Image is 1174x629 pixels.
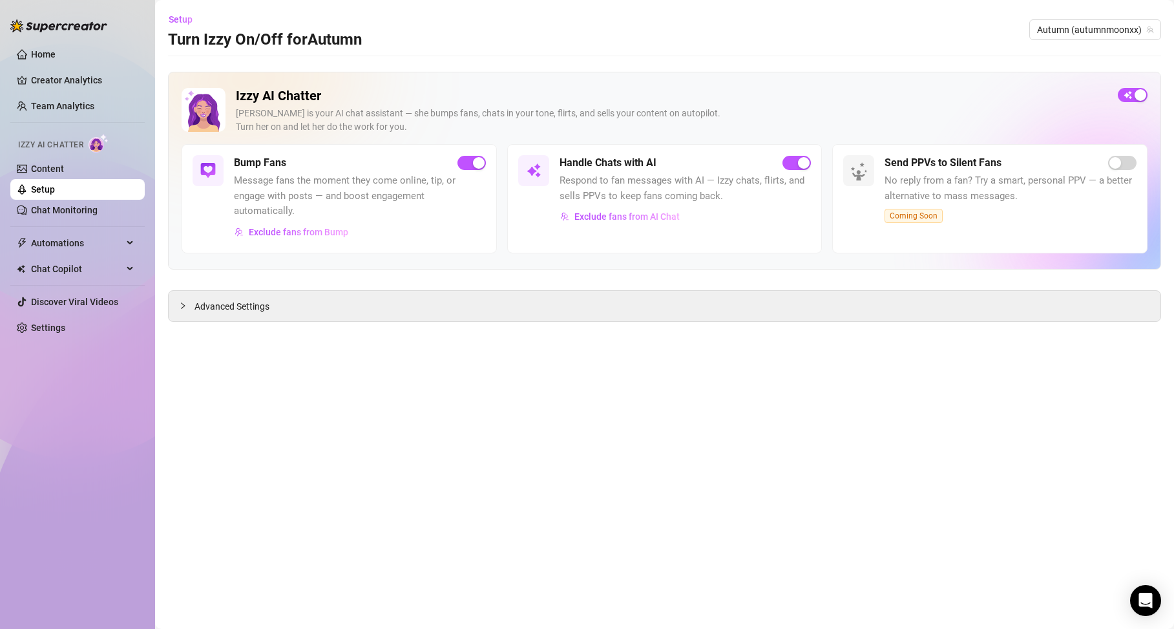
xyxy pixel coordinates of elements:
h2: Izzy AI Chatter [236,88,1107,104]
div: Open Intercom Messenger [1130,585,1161,616]
a: Creator Analytics [31,70,134,91]
span: Respond to fan messages with AI — Izzy chats, flirts, and sells PPVs to keep fans coming back. [560,173,812,204]
a: Content [31,164,64,174]
a: Team Analytics [31,101,94,111]
img: svg%3e [560,212,569,221]
img: Izzy AI Chatter [182,88,225,132]
img: silent-fans-ppv-o-N6Mmdf.svg [850,162,871,183]
button: Exclude fans from AI Chat [560,206,680,227]
span: Coming Soon [885,209,943,223]
span: thunderbolt [17,238,27,248]
img: svg%3e [526,163,541,178]
span: Chat Copilot [31,259,123,279]
img: svg%3e [235,228,244,237]
a: Chat Monitoring [31,205,98,215]
span: Exclude fans from AI Chat [574,211,680,222]
h3: Turn Izzy On/Off for Autumn [168,30,362,50]
img: Chat Copilot [17,264,25,273]
span: Exclude fans from Bump [249,227,348,237]
h5: Send PPVs to Silent Fans [885,155,1001,171]
a: Discover Viral Videos [31,297,118,307]
button: Exclude fans from Bump [234,222,349,242]
span: team [1146,26,1154,34]
span: Autumn (autumnmoonxx) [1037,20,1153,39]
a: Home [31,49,56,59]
img: AI Chatter [89,134,109,153]
span: Automations [31,233,123,253]
img: svg%3e [200,163,216,178]
span: No reply from a fan? Try a smart, personal PPV — a better alternative to mass messages. [885,173,1137,204]
span: Izzy AI Chatter [18,139,83,151]
img: logo-BBDzfeDw.svg [10,19,107,32]
a: Setup [31,184,55,195]
div: collapsed [179,299,194,313]
span: Message fans the moment they come online, tip, or engage with posts — and boost engagement automa... [234,173,486,219]
h5: Bump Fans [234,155,286,171]
span: Advanced Settings [194,299,269,314]
div: [PERSON_NAME] is your AI chat assistant — she bumps fans, chats in your tone, flirts, and sells y... [236,107,1107,134]
a: Settings [31,323,65,333]
button: Setup [168,9,203,30]
h5: Handle Chats with AI [560,155,656,171]
span: Setup [169,14,193,25]
span: collapsed [179,302,187,310]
